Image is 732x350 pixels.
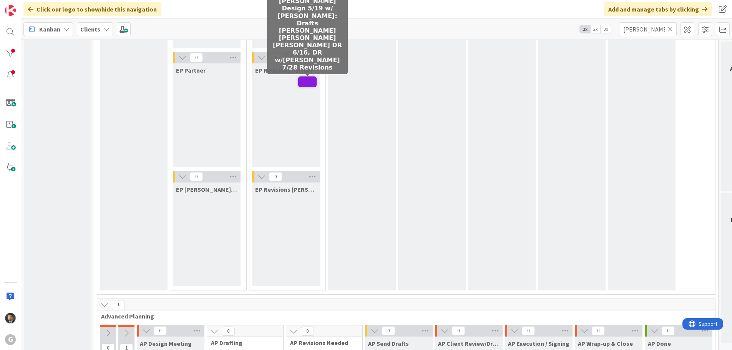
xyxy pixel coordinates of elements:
[140,340,192,347] span: AP Design Meeting
[601,25,611,33] span: 3x
[23,2,161,16] div: Click our logo to show/hide this navigation
[619,22,677,36] input: Quick Filter...
[16,1,35,10] span: Support
[290,339,353,347] span: AP Revisions Needed
[438,340,500,347] span: AP Client Review/Draft Review Meeting
[80,25,100,33] b: Clients
[5,313,16,323] img: CG
[590,25,601,33] span: 2x
[211,339,274,347] span: AP Drafting
[604,2,712,16] div: Add and manage tabs by clicking
[382,326,395,335] span: 0
[580,25,590,33] span: 1x
[39,25,60,34] span: Kanban
[368,340,409,347] span: AP Send Drafts
[269,172,282,181] span: 0
[301,327,314,336] span: 0
[5,5,16,16] img: Visit kanbanzone.com
[190,172,203,181] span: 0
[648,340,671,347] span: AP Done
[522,326,535,335] span: 0
[662,326,675,335] span: 0
[5,334,16,345] div: G
[176,66,206,74] span: EP Partner
[255,186,317,193] span: EP Revisions Brad/Jonas
[190,53,203,62] span: 0
[112,300,125,309] span: 1
[255,66,313,74] span: EP Revisions Partner
[578,340,633,347] span: AP Wrap-up & Close
[154,326,167,335] span: 0
[176,186,237,193] span: EP Brad/Jonas
[452,326,465,335] span: 0
[101,312,705,320] span: Advanced Planning
[592,326,605,335] span: 0
[508,340,569,347] span: AP Execution / Signing
[222,327,235,336] span: 0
